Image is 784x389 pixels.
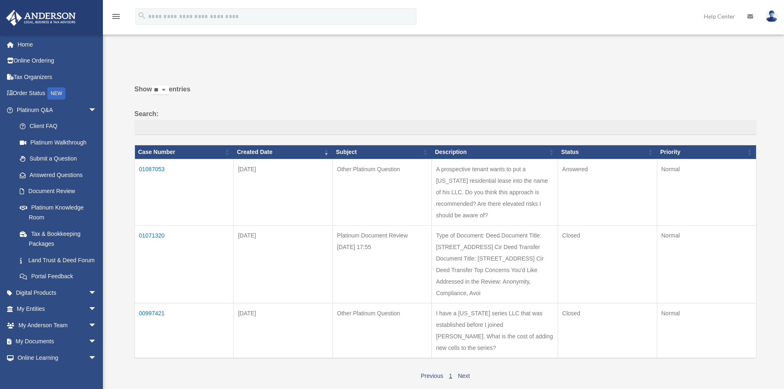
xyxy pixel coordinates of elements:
a: Next [458,373,470,379]
a: Online Ordering [6,53,109,69]
label: Show entries [135,84,756,103]
a: Land Trust & Deed Forum [12,252,105,268]
img: User Pic [765,10,778,22]
a: My Anderson Teamarrow_drop_down [6,317,109,333]
a: Document Review [12,183,105,200]
th: Priority: activate to sort column ascending [657,145,756,159]
a: My Documentsarrow_drop_down [6,333,109,350]
a: menu [111,14,121,21]
td: Type of Document: Deed Document Title: [STREET_ADDRESS] Cir Deed Transfer Document Title: [STREET... [432,225,558,303]
a: Order StatusNEW [6,85,109,102]
td: 01071320 [135,225,234,303]
a: Portal Feedback [12,268,105,285]
a: Online Learningarrow_drop_down [6,349,109,366]
a: Client FAQ [12,118,105,135]
select: Showentries [152,86,169,95]
td: Closed [558,225,657,303]
td: A prospective tenant wants to put a [US_STATE] residential lease into the name of his LLC. Do you... [432,159,558,225]
td: [DATE] [234,303,333,358]
a: 1 [449,373,452,379]
td: [DATE] [234,225,333,303]
a: Tax Organizers [6,69,109,85]
a: Previous [421,373,443,379]
td: Other Platinum Question [333,303,432,358]
span: arrow_drop_down [88,317,105,334]
th: Status: activate to sort column ascending [558,145,657,159]
a: Tax & Bookkeeping Packages [12,226,105,252]
span: arrow_drop_down [88,349,105,366]
span: arrow_drop_down [88,333,105,350]
input: Search: [135,120,756,135]
td: I have a [US_STATE] series LLC that was established before I joined [PERSON_NAME]. What is the co... [432,303,558,358]
td: 01087053 [135,159,234,225]
td: Normal [657,225,756,303]
a: Platinum Knowledge Room [12,199,105,226]
th: Created Date: activate to sort column ascending [234,145,333,159]
span: arrow_drop_down [88,102,105,119]
td: Other Platinum Question [333,159,432,225]
td: Platinum Document Review [DATE] 17:55 [333,225,432,303]
td: Closed [558,303,657,358]
a: Platinum Walkthrough [12,134,105,151]
i: search [137,11,147,20]
th: Subject: activate to sort column ascending [333,145,432,159]
a: Platinum Q&Aarrow_drop_down [6,102,105,118]
a: My Entitiesarrow_drop_down [6,301,109,317]
a: Digital Productsarrow_drop_down [6,284,109,301]
a: Home [6,36,109,53]
td: [DATE] [234,159,333,225]
th: Case Number: activate to sort column ascending [135,145,234,159]
img: Anderson Advisors Platinum Portal [4,10,78,26]
div: NEW [47,87,65,100]
td: 00997421 [135,303,234,358]
span: arrow_drop_down [88,284,105,301]
td: Answered [558,159,657,225]
a: Submit a Question [12,151,105,167]
a: Answered Questions [12,167,101,183]
label: Search: [135,108,756,135]
th: Description: activate to sort column ascending [432,145,558,159]
span: arrow_drop_down [88,301,105,318]
td: Normal [657,159,756,225]
i: menu [111,12,121,21]
td: Normal [657,303,756,358]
